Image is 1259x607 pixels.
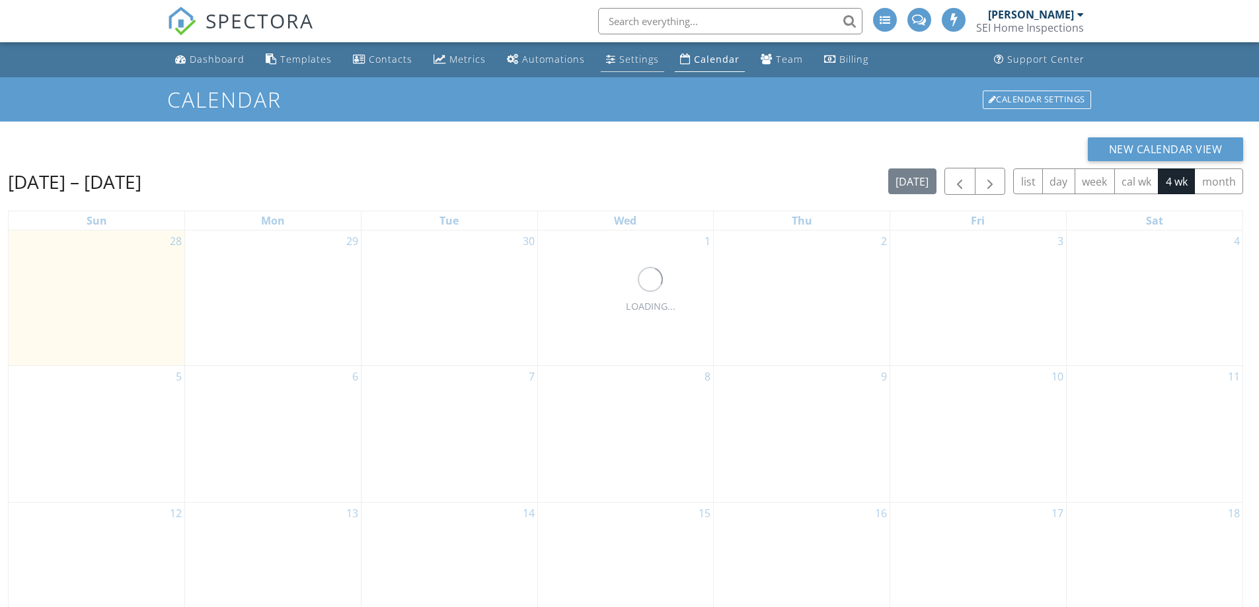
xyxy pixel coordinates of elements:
a: Saturday [1143,211,1166,230]
button: 4 wk [1158,168,1195,194]
a: Sunday [84,211,110,230]
div: LOADING... [626,299,675,314]
a: Go to October 3, 2025 [1055,231,1066,252]
td: Go to October 9, 2025 [714,366,890,503]
button: cal wk [1114,168,1159,194]
h1: Calendar [167,88,1092,111]
a: Thursday [789,211,815,230]
a: Go to October 2, 2025 [878,231,890,252]
button: [DATE] [888,168,936,194]
a: Go to October 13, 2025 [344,503,361,524]
a: Go to September 28, 2025 [167,231,184,252]
button: New Calendar View [1088,137,1244,161]
td: Go to September 28, 2025 [9,231,185,366]
div: Automations [522,53,585,65]
button: day [1042,168,1075,194]
a: Support Center [989,48,1090,72]
td: Go to October 4, 2025 [1066,231,1242,366]
a: Go to September 30, 2025 [520,231,537,252]
a: Monday [258,211,287,230]
div: Support Center [1007,53,1085,65]
a: Calendar [675,48,745,72]
a: Tuesday [437,211,461,230]
a: Wednesday [611,211,639,230]
a: Go to October 18, 2025 [1225,503,1242,524]
div: Team [776,53,803,65]
td: Go to October 2, 2025 [714,231,890,366]
a: Friday [968,211,987,230]
div: Calendar Settings [983,90,1091,109]
a: Dashboard [170,48,250,72]
a: Settings [601,48,664,72]
a: Go to October 17, 2025 [1049,503,1066,524]
a: Billing [819,48,874,72]
a: Go to October 16, 2025 [872,503,890,524]
td: Go to October 6, 2025 [185,366,362,503]
a: Go to October 6, 2025 [350,366,361,387]
a: Go to October 5, 2025 [173,366,184,387]
img: The Best Home Inspection Software - Spectora [167,7,196,36]
input: Search everything... [598,8,862,34]
td: Go to October 8, 2025 [537,366,714,503]
a: Calendar Settings [981,89,1092,110]
a: Contacts [348,48,418,72]
a: Go to October 4, 2025 [1231,231,1242,252]
div: Metrics [449,53,486,65]
div: Billing [839,53,868,65]
div: Dashboard [190,53,245,65]
a: Automations (Basic) [502,48,590,72]
button: Previous [944,168,975,195]
td: Go to October 10, 2025 [890,366,1067,503]
td: Go to September 30, 2025 [361,231,537,366]
td: Go to September 29, 2025 [185,231,362,366]
a: Metrics [428,48,491,72]
a: Go to October 15, 2025 [696,503,713,524]
div: SEI Home Inspections [976,21,1084,34]
a: Go to September 29, 2025 [344,231,361,252]
a: SPECTORA [167,18,314,46]
td: Go to October 3, 2025 [890,231,1067,366]
button: week [1075,168,1115,194]
div: Settings [619,53,659,65]
a: Go to October 11, 2025 [1225,366,1242,387]
td: Go to October 11, 2025 [1066,366,1242,503]
a: Go to October 10, 2025 [1049,366,1066,387]
button: Next [975,168,1006,195]
button: month [1194,168,1243,194]
h2: [DATE] – [DATE] [8,168,141,195]
a: Go to October 8, 2025 [702,366,713,387]
div: Calendar [694,53,740,65]
div: Templates [280,53,332,65]
a: Go to October 9, 2025 [878,366,890,387]
a: Go to October 14, 2025 [520,503,537,524]
div: Contacts [369,53,412,65]
div: [PERSON_NAME] [988,8,1074,21]
td: Go to October 5, 2025 [9,366,185,503]
a: Go to October 7, 2025 [526,366,537,387]
span: SPECTORA [206,7,314,34]
a: Go to October 12, 2025 [167,503,184,524]
a: Go to October 1, 2025 [702,231,713,252]
a: Templates [260,48,337,72]
td: Go to October 1, 2025 [537,231,714,366]
a: Team [755,48,808,72]
td: Go to October 7, 2025 [361,366,537,503]
button: list [1013,168,1043,194]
